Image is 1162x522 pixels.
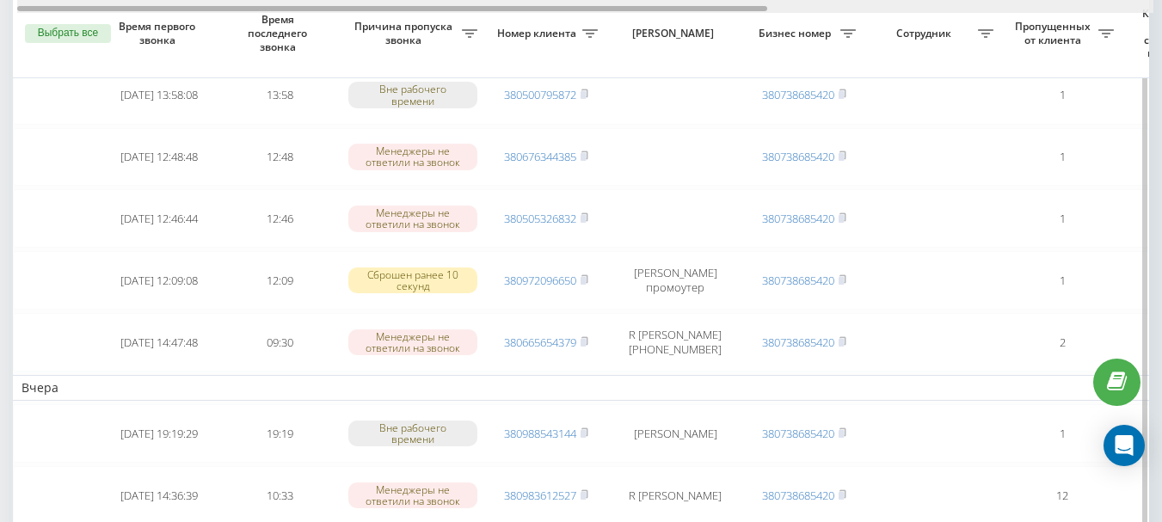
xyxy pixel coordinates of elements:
td: [DATE] 19:19:29 [99,404,219,463]
div: Вне рабочего времени [348,421,477,446]
div: Менеджеры не ответили на звонок [348,206,477,231]
td: 1 [1002,404,1122,463]
span: Пропущенных от клиента [1011,20,1098,46]
span: Время первого звонка [113,20,206,46]
a: 380738685420 [762,273,834,288]
a: 380972096650 [504,273,576,288]
div: Вне рабочего времени [348,82,477,107]
a: 380988543144 [504,426,576,441]
td: 12:09 [219,251,340,310]
span: [PERSON_NAME] [621,27,729,40]
div: Сброшен ранее 10 секунд [348,267,477,293]
span: Причина пропуска звонка [348,20,462,46]
td: 13:58 [219,66,340,125]
a: 380500795872 [504,87,576,102]
div: Open Intercom Messenger [1104,425,1145,466]
td: 12:46 [219,189,340,248]
td: 1 [1002,66,1122,125]
td: 1 [1002,128,1122,187]
span: Номер клиента [495,27,582,40]
a: 380738685420 [762,149,834,164]
td: 19:19 [219,404,340,463]
span: Сотрудник [873,27,978,40]
button: Выбрать все [25,24,111,43]
td: 1 [1002,189,1122,248]
td: [DATE] 13:58:08 [99,66,219,125]
a: 380738685420 [762,87,834,102]
td: [PERSON_NAME] промоутер [606,251,744,310]
a: 380505326832 [504,211,576,226]
a: 380738685420 [762,211,834,226]
td: R [PERSON_NAME] [PHONE_NUMBER] [606,313,744,372]
a: 380676344385 [504,149,576,164]
a: 380738685420 [762,426,834,441]
a: 380738685420 [762,335,834,350]
a: 380665654379 [504,335,576,350]
td: 2 [1002,313,1122,372]
td: 12:48 [219,128,340,187]
td: 1 [1002,251,1122,310]
div: Менеджеры не ответили на звонок [348,482,477,508]
td: [DATE] 14:47:48 [99,313,219,372]
div: Менеджеры не ответили на звонок [348,144,477,169]
a: 380738685420 [762,488,834,503]
span: Бизнес номер [753,27,840,40]
span: Время последнего звонка [233,13,326,53]
td: [DATE] 12:09:08 [99,251,219,310]
td: [DATE] 12:46:44 [99,189,219,248]
a: 380983612527 [504,488,576,503]
td: [PERSON_NAME] [606,404,744,463]
td: [DATE] 12:48:48 [99,128,219,187]
div: Менеджеры не ответили на звонок [348,329,477,355]
td: 09:30 [219,313,340,372]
